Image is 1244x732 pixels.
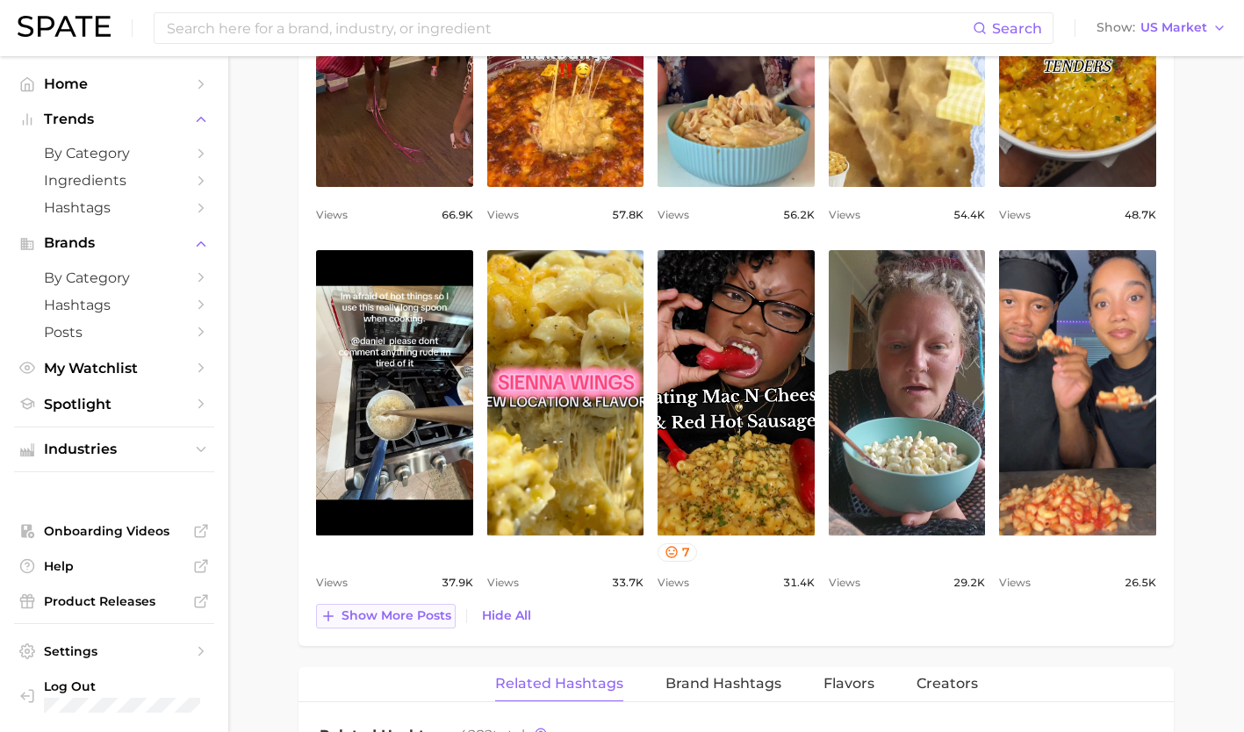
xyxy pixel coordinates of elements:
span: Industries [44,441,184,457]
span: Show [1097,23,1135,32]
span: Views [487,205,519,226]
a: My Watchlist [14,355,214,382]
a: Hashtags [14,291,214,319]
span: Views [658,572,689,593]
span: Onboarding Videos [44,523,184,539]
span: Help [44,558,184,574]
button: 7 [658,543,697,562]
span: Related Hashtags [495,676,623,692]
span: Views [487,572,519,593]
a: Onboarding Videos [14,518,214,544]
span: Views [999,572,1031,593]
span: 29.2k [953,572,985,593]
span: My Watchlist [44,360,184,377]
button: Trends [14,106,214,133]
a: Ingredients [14,167,214,194]
span: by Category [44,145,184,161]
a: Product Releases [14,588,214,614]
span: Views [829,205,860,226]
a: Hashtags [14,194,214,221]
a: Settings [14,638,214,664]
span: 26.5k [1125,572,1156,593]
span: Posts [44,324,184,341]
button: Hide All [478,604,536,628]
button: ShowUS Market [1092,17,1231,39]
span: Views [829,572,860,593]
span: Hide All [482,608,531,623]
span: 33.7k [612,572,644,593]
span: Brands [44,235,184,251]
button: Brands [14,230,214,256]
a: by Category [14,264,214,291]
a: Spotlight [14,391,214,418]
a: by Category [14,140,214,167]
span: Product Releases [44,593,184,609]
a: Home [14,70,214,97]
span: Spotlight [44,396,184,413]
span: Log Out [44,678,234,694]
span: Show more posts [342,608,451,623]
button: Industries [14,436,214,463]
span: by Category [44,269,184,286]
span: Brand Hashtags [665,676,781,692]
span: 66.9k [442,205,473,226]
span: Trends [44,111,184,127]
input: Search here for a brand, industry, or ingredient [165,13,973,43]
img: SPATE [18,16,111,37]
span: Views [658,205,689,226]
span: 57.8k [612,205,644,226]
span: Settings [44,643,184,659]
a: Log out. Currently logged in with e-mail nuria@godwinretailgroup.com. [14,673,214,718]
span: 31.4k [783,572,815,593]
span: Flavors [823,676,874,692]
span: US Market [1140,23,1207,32]
span: Views [999,205,1031,226]
span: Views [316,205,348,226]
span: 48.7k [1125,205,1156,226]
span: Hashtags [44,297,184,313]
span: Search [992,20,1042,37]
span: Hashtags [44,199,184,216]
span: 56.2k [783,205,815,226]
span: Creators [917,676,978,692]
span: Ingredients [44,172,184,189]
span: Home [44,75,184,92]
a: Posts [14,319,214,346]
span: Views [316,572,348,593]
button: Show more posts [316,604,456,628]
span: 54.4k [953,205,985,226]
a: Help [14,553,214,579]
span: 37.9k [442,572,473,593]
